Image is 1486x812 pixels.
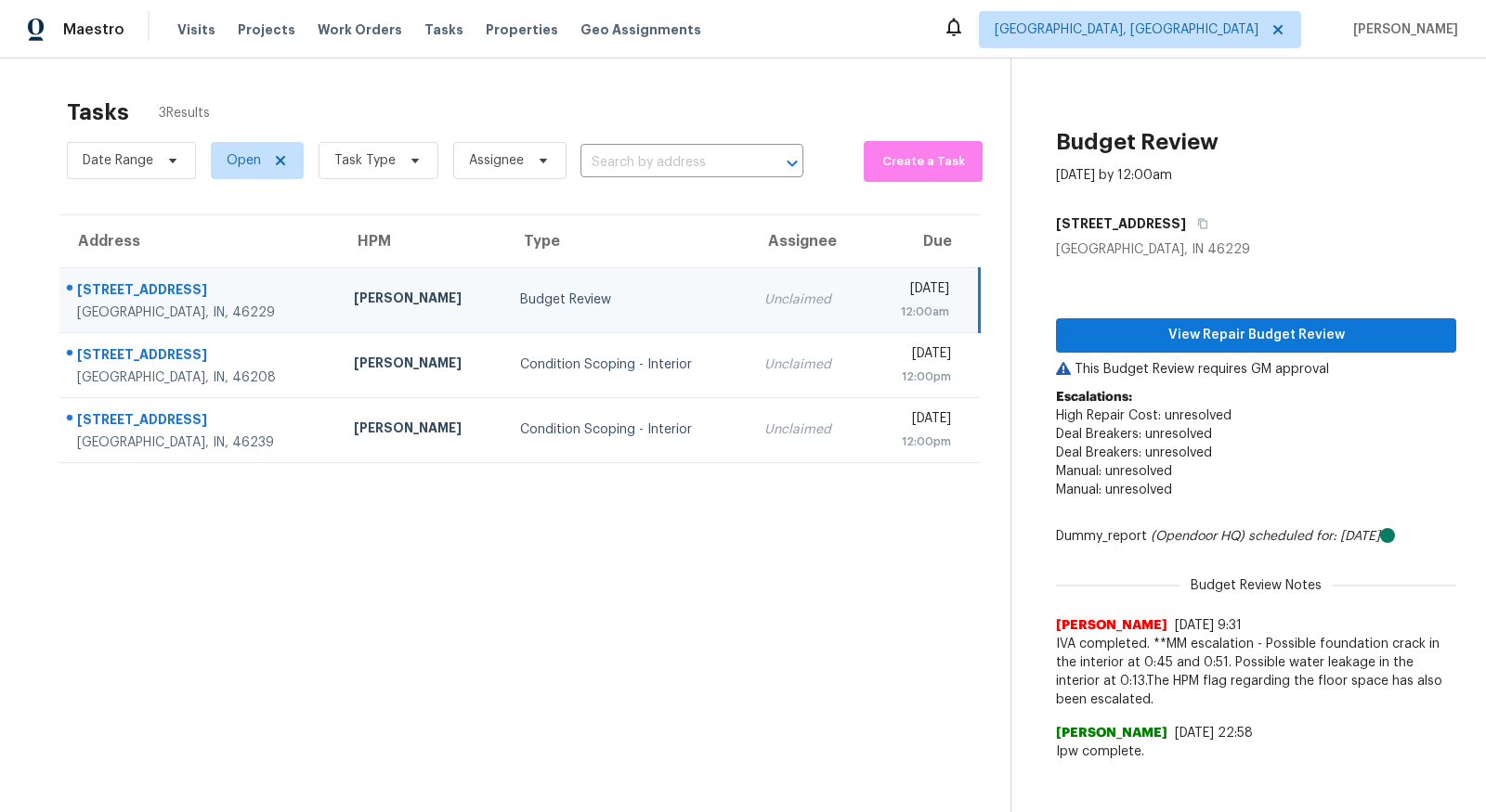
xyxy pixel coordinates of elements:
[881,344,951,367] div: [DATE]
[764,420,852,439] div: Unclaimed
[864,141,983,182] button: Create a Task
[334,151,396,170] span: Task Type
[580,20,701,39] span: Geo Assignments
[520,420,735,439] div: Condition Scoping - Interior
[1056,465,1172,478] span: Manual: unresolved
[1056,409,1232,422] span: High Repair Cost: unresolved
[1056,483,1172,496] span: Manual: unresolved
[83,151,153,170] span: Date Range
[77,345,324,368] div: [STREET_ADDRESS]
[995,20,1258,39] span: [GEOGRAPHIC_DATA], [GEOGRAPHIC_DATA]
[1175,727,1253,740] span: [DATE] 22:58
[177,20,215,39] span: Visits
[1151,530,1245,543] i: (Opendoor HQ)
[354,419,490,442] div: [PERSON_NAME]
[1180,576,1333,595] span: Budget Review Notes
[580,148,751,177] input: Search by address
[1248,530,1380,543] i: scheduled for: [DATE]
[764,290,852,309] div: Unclaimed
[1056,428,1212,441] span: Deal Breakers: unresolved
[750,215,867,267] th: Assignee
[77,303,324,322] div: [GEOGRAPHIC_DATA], IN, 46229
[881,367,951,386] div: 12:00pm
[520,290,735,309] div: Budget Review
[1056,240,1456,259] div: [GEOGRAPHIC_DATA], IN 46229
[873,151,973,173] span: Create a Task
[1056,724,1167,742] span: [PERSON_NAME]
[354,354,490,377] div: [PERSON_NAME]
[1056,133,1219,151] h2: Budget Review
[77,433,324,452] div: [GEOGRAPHIC_DATA], IN, 46239
[318,20,402,39] span: Work Orders
[779,150,805,176] button: Open
[424,23,463,36] span: Tasks
[1056,166,1172,185] div: [DATE] by 12:00am
[1186,207,1211,240] button: Copy Address
[1056,360,1456,379] p: This Budget Review requires GM approval
[881,432,951,451] div: 12:00pm
[339,215,505,267] th: HPM
[520,355,735,374] div: Condition Scoping - Interior
[1056,742,1456,761] span: Ipw complete.
[77,368,324,387] div: [GEOGRAPHIC_DATA], IN, 46208
[881,409,951,432] div: [DATE]
[881,279,949,303] div: [DATE]
[486,20,558,39] span: Properties
[867,215,980,267] th: Due
[881,303,949,321] div: 12:00am
[227,151,261,170] span: Open
[1056,318,1456,353] button: View Repair Budget Review
[354,289,490,312] div: [PERSON_NAME]
[1056,446,1212,459] span: Deal Breakers: unresolved
[159,104,210,122] span: 3 Results
[77,410,324,433] div: [STREET_ADDRESS]
[238,20,295,39] span: Projects
[67,103,129,122] h2: Tasks
[1346,20,1458,39] span: [PERSON_NAME]
[764,355,852,374] div: Unclaimed
[1056,391,1132,404] b: Escalations:
[1056,616,1167,635] span: [PERSON_NAME]
[77,280,324,303] div: [STREET_ADDRESS]
[63,20,124,39] span: Maestro
[1056,635,1456,709] span: IVA completed. **MM escalation - Possible foundation crack in the interior at 0:45 and 0:51. Poss...
[505,215,750,267] th: Type
[1056,527,1456,546] div: Dummy_report
[469,151,524,170] span: Assignee
[1056,214,1186,233] h5: [STREET_ADDRESS]
[59,215,339,267] th: Address
[1071,324,1441,347] span: View Repair Budget Review
[1175,619,1242,632] span: [DATE] 9:31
